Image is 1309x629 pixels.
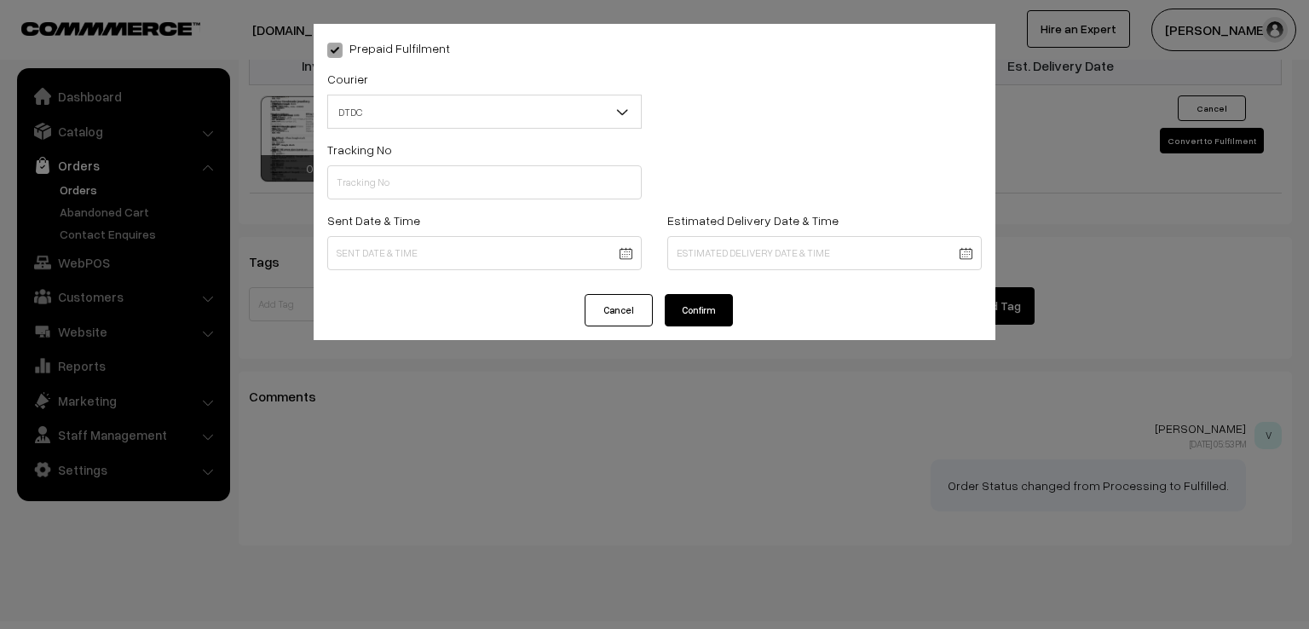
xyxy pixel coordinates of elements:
[327,70,368,88] label: Courier
[585,294,653,326] button: Cancel
[328,97,641,127] span: DTDC
[327,141,392,159] label: Tracking No
[327,39,450,57] label: Prepaid Fulfilment
[667,211,839,229] label: Estimated Delivery Date & Time
[327,95,642,129] span: DTDC
[667,236,982,270] input: Estimated Delivery Date & Time
[665,294,733,326] button: Confirm
[327,211,420,229] label: Sent Date & Time
[327,236,642,270] input: Sent Date & Time
[327,165,642,199] input: Tracking No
